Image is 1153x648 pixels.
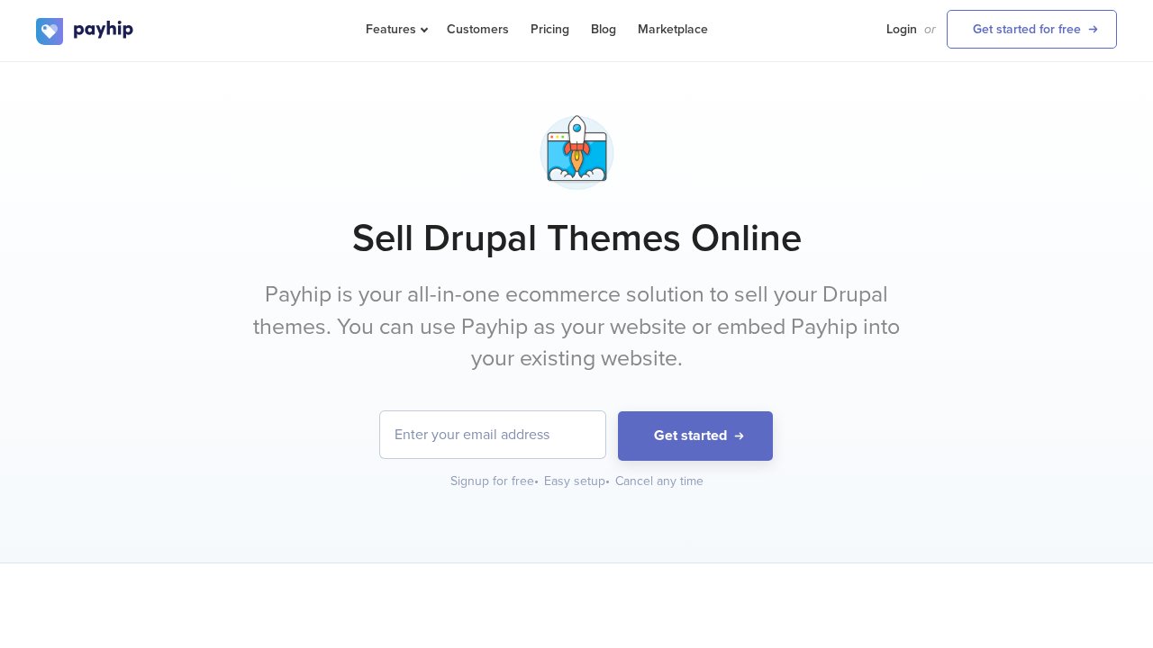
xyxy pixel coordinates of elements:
[366,22,425,37] span: Features
[605,473,610,489] span: •
[239,279,914,375] p: Payhip is your all-in-one ecommerce solution to sell your Drupal themes. You can use Payhip as yo...
[534,473,539,489] span: •
[531,107,622,198] img: app-launch-meat5lrvmxc07mbv4fvvrf5.png
[380,411,605,458] input: Enter your email address
[615,472,704,490] div: Cancel any time
[618,411,773,461] button: Get started
[450,472,540,490] div: Signup for free
[36,216,1117,261] h1: Sell Drupal Themes Online
[947,10,1117,49] a: Get started for free
[544,472,612,490] div: Easy setup
[36,18,135,45] img: logo.svg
